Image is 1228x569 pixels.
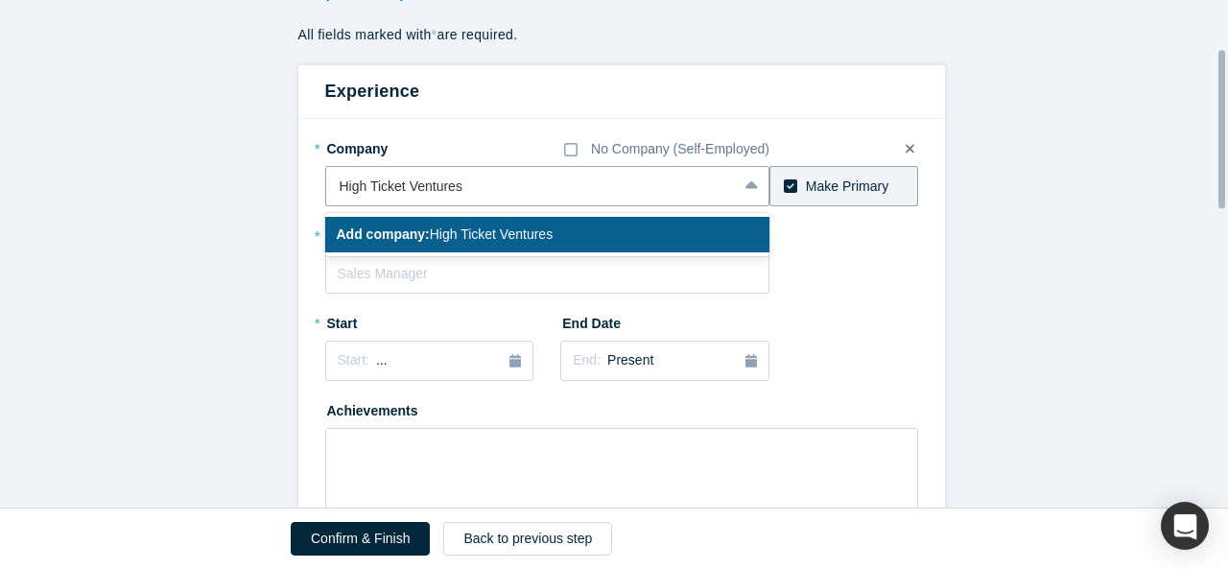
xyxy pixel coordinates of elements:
[325,253,770,294] input: Sales Manager
[325,307,433,334] label: Start
[591,139,769,159] div: No Company (Self-Employed)
[291,522,430,556] button: Confirm & Finish
[560,341,769,381] button: End:Present
[573,352,601,367] span: End:
[338,352,369,367] span: Start:
[607,352,653,367] span: Present
[337,226,554,242] span: High Ticket Ventures
[325,132,433,159] label: Company
[337,226,430,242] b: Add company:
[806,177,888,197] div: Make Primary
[560,307,668,334] label: End Date
[443,522,612,556] button: Back to previous step
[325,341,534,381] button: Start:...
[298,25,945,45] p: All fields marked with are required.
[325,394,433,421] label: Achievements
[376,352,388,367] span: ...
[325,79,918,105] h3: Experience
